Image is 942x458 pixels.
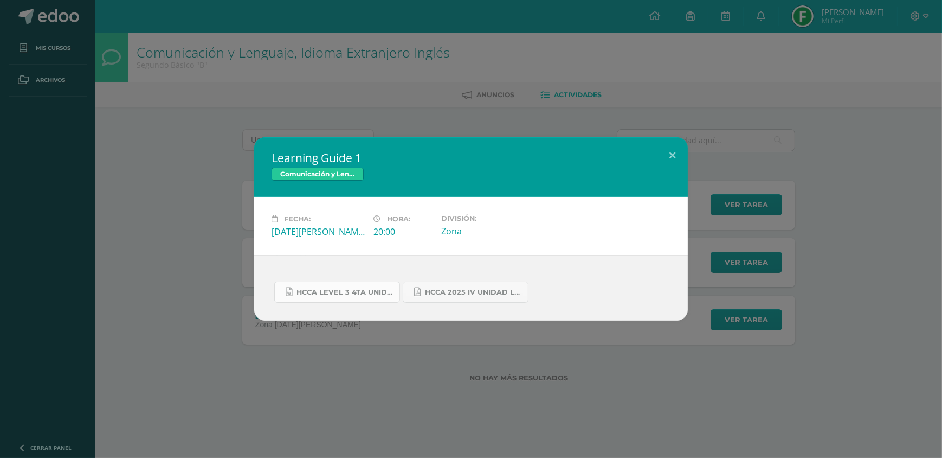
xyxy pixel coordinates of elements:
button: Close (Esc) [657,137,688,174]
div: Zona [441,225,534,237]
span: HCCA Level 3 4ta Unidad 2025.docx [296,288,394,297]
span: Fecha: [284,215,311,223]
div: [DATE][PERSON_NAME] [272,226,365,238]
span: Comunicación y Lenguaje, Idioma Extranjero Inglés [272,168,364,181]
span: Hora: [387,215,410,223]
span: HCCA 2025 IV unidad Level 2 [PERSON_NAME].pdf [425,288,522,297]
a: HCCA 2025 IV unidad Level 2 [PERSON_NAME].pdf [403,282,528,303]
h2: Learning Guide 1 [272,150,670,166]
div: 20:00 [373,226,433,238]
label: División: [441,214,534,222]
a: HCCA Level 3 4ta Unidad 2025.docx [274,282,400,303]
